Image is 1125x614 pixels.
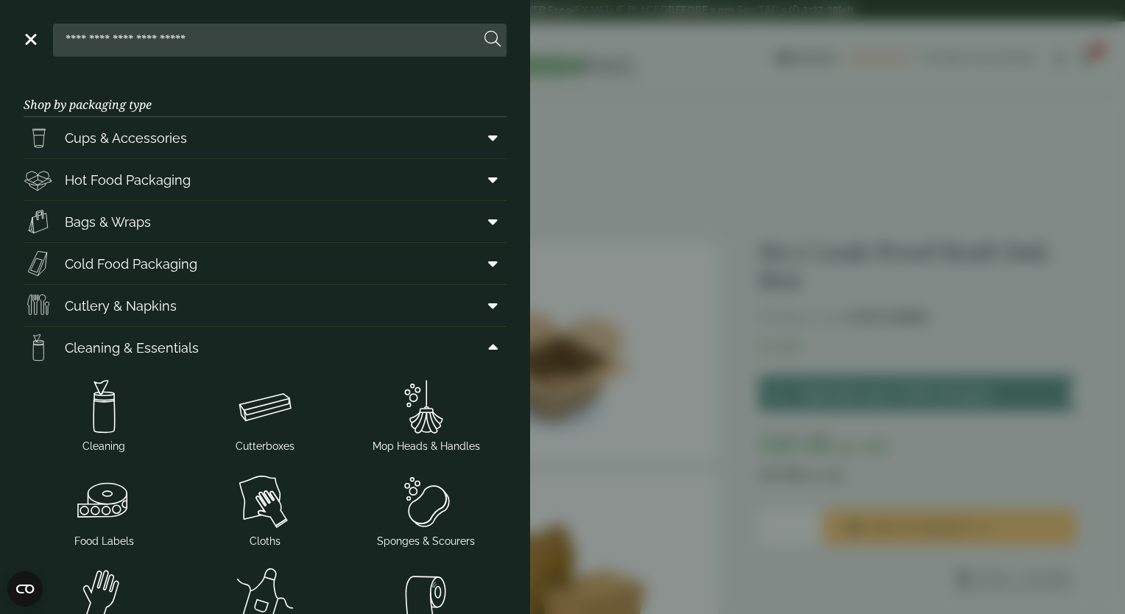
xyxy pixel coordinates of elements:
a: Sponges & Scourers [351,469,501,552]
span: Hot Food Packaging [65,170,191,190]
span: Cloths [250,534,281,549]
span: Cups & Accessories [65,128,187,148]
a: Cutterboxes [191,374,340,457]
img: sponge-1.svg [351,472,501,531]
span: Bags & Wraps [65,212,151,232]
img: open-wipe.svg [29,377,179,436]
span: Mop Heads & Handles [373,439,480,454]
img: cloth-1.svg [191,472,340,531]
a: Cutlery & Napkins [24,285,507,326]
span: Cleaning & Essentials [65,338,199,358]
a: Cloths [191,469,340,552]
a: Mop Heads & Handles [351,374,501,457]
img: Sandwich_box.svg [24,249,53,278]
a: Cleaning & Essentials [24,327,507,368]
span: Cutlery & Napkins [65,296,177,316]
span: Cold Food Packaging [65,254,197,274]
a: Cold Food Packaging [24,243,507,284]
img: Cutterbox.svg [191,377,340,436]
a: Bags & Wraps [24,201,507,242]
a: Hot Food Packaging [24,159,507,200]
img: Deli_box.svg [24,165,53,194]
span: Food Labels [74,534,134,549]
button: Open CMP widget [7,571,43,607]
img: open-wipe.svg [24,333,53,362]
span: Cutterboxes [236,439,295,454]
img: Cutlery.svg [24,291,53,320]
img: food-label-copy-1.svg [29,472,179,531]
span: Cleaning [82,439,125,454]
img: mop-copy-1.svg [351,377,501,436]
a: Food Labels [29,469,179,552]
h3: Shop by packaging type [24,74,507,117]
a: Cleaning [29,374,179,457]
span: Sponges & Scourers [377,534,475,549]
img: Paper_carriers.svg [24,207,53,236]
a: Cups & Accessories [24,117,507,158]
img: PintNhalf_cup.svg [24,123,53,152]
